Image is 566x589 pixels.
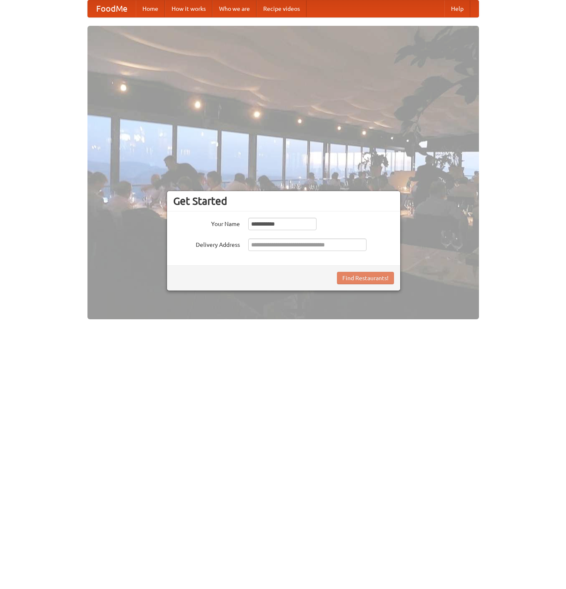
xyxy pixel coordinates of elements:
[212,0,257,17] a: Who we are
[88,0,136,17] a: FoodMe
[136,0,165,17] a: Home
[444,0,470,17] a: Help
[337,272,394,284] button: Find Restaurants!
[173,218,240,228] label: Your Name
[173,239,240,249] label: Delivery Address
[165,0,212,17] a: How it works
[257,0,307,17] a: Recipe videos
[173,195,394,207] h3: Get Started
